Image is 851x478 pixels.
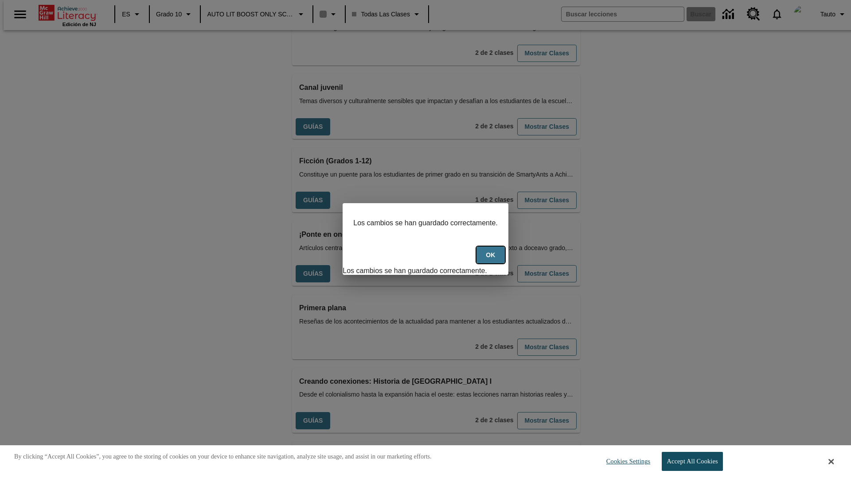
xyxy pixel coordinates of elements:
div: Los cambios se han guardado correctamente. [343,267,508,275]
button: Accept All Cookies [662,452,722,471]
p: Los cambios se han guardado correctamente. [353,219,498,227]
button: OK [476,247,505,264]
button: Cookies Settings [598,452,654,470]
button: Close [828,458,834,466]
p: By clicking “Accept All Cookies”, you agree to the storing of cookies on your device to enhance s... [14,452,432,461]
